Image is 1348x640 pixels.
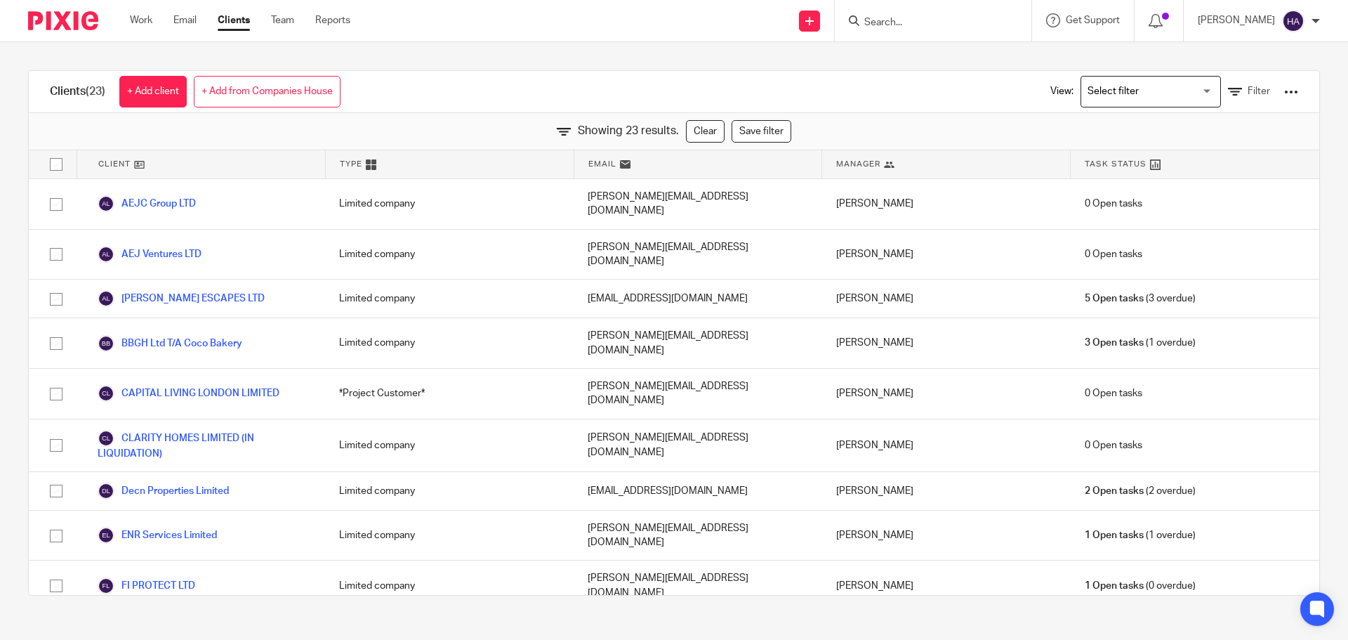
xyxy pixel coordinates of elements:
span: (3 overdue) [1085,292,1196,306]
span: Task Status [1085,158,1147,170]
div: Limited company [325,179,574,229]
span: (1 overdue) [1085,528,1196,542]
img: svg%3E [98,483,114,499]
span: Manager [836,158,880,170]
div: *Project Customer* [325,369,574,419]
h1: Clients [50,84,105,99]
div: [PERSON_NAME][EMAIL_ADDRESS][DOMAIN_NAME] [574,230,822,280]
span: 5 Open tasks [1085,292,1144,306]
img: svg%3E [98,527,114,544]
a: Clients [218,13,250,27]
div: Limited company [325,318,574,368]
div: [PERSON_NAME][EMAIL_ADDRESS][DOMAIN_NAME] [574,561,822,610]
a: CLARITY HOMES LIMITED (IN LIQUIDATION) [98,430,311,461]
img: svg%3E [98,246,114,263]
a: + Add client [119,76,187,107]
img: svg%3E [98,335,114,352]
div: [PERSON_NAME][EMAIL_ADDRESS][DOMAIN_NAME] [574,318,822,368]
span: 0 Open tasks [1085,438,1142,452]
a: ENR Services Limited [98,527,217,544]
span: 0 Open tasks [1085,386,1142,400]
span: 0 Open tasks [1085,197,1142,211]
span: 1 Open tasks [1085,579,1144,593]
div: [EMAIL_ADDRESS][DOMAIN_NAME] [574,472,822,510]
span: (2 overdue) [1085,484,1196,498]
span: 1 Open tasks [1085,528,1144,542]
img: svg%3E [98,385,114,402]
span: Email [588,158,616,170]
div: [PERSON_NAME] [822,472,1071,510]
img: Pixie [28,11,98,30]
input: Search for option [1083,79,1212,104]
a: Clear [686,120,725,143]
div: Limited company [325,472,574,510]
div: Limited company [325,511,574,561]
div: [PERSON_NAME][EMAIL_ADDRESS][DOMAIN_NAME] [574,179,822,229]
span: 0 Open tasks [1085,247,1142,261]
span: (23) [86,86,105,97]
a: Decn Properties Limited [98,483,229,499]
a: + Add from Companies House [194,76,341,107]
div: [EMAIL_ADDRESS][DOMAIN_NAME] [574,280,822,318]
div: [PERSON_NAME] [822,561,1071,610]
a: Email [173,13,197,27]
div: Limited company [325,419,574,471]
div: View: [1029,71,1298,112]
div: [PERSON_NAME][EMAIL_ADDRESS][DOMAIN_NAME] [574,511,822,561]
div: Search for option [1081,76,1221,107]
img: svg%3E [98,577,114,594]
div: Limited company [325,230,574,280]
span: 3 Open tasks [1085,336,1144,350]
div: [PERSON_NAME] [822,179,1071,229]
a: BBGH Ltd T/A Coco Bakery [98,335,242,352]
span: Client [98,158,131,170]
span: Showing 23 results. [578,123,679,139]
span: (1 overdue) [1085,336,1196,350]
div: [PERSON_NAME] [822,318,1071,368]
div: [PERSON_NAME] [822,230,1071,280]
img: svg%3E [98,195,114,212]
p: [PERSON_NAME] [1198,13,1275,27]
div: [PERSON_NAME] [822,511,1071,561]
span: Type [340,158,362,170]
a: AEJ Ventures LTD [98,246,201,263]
a: [PERSON_NAME] ESCAPES LTD [98,290,265,307]
a: CAPITAL LIVING LONDON LIMITED [98,385,279,402]
a: FI PROTECT LTD [98,577,195,594]
img: svg%3E [98,430,114,447]
div: [PERSON_NAME][EMAIL_ADDRESS][DOMAIN_NAME] [574,419,822,471]
a: AEJC Group LTD [98,195,196,212]
img: svg%3E [1282,10,1304,32]
div: Limited company [325,561,574,610]
div: [PERSON_NAME] [822,280,1071,318]
a: Team [271,13,294,27]
div: Limited company [325,280,574,318]
span: Get Support [1066,15,1120,25]
div: [PERSON_NAME] [822,369,1071,419]
a: Work [130,13,152,27]
span: Filter [1248,86,1270,96]
a: Save filter [732,120,791,143]
img: svg%3E [98,290,114,307]
input: Select all [43,151,70,178]
input: Search [863,17,989,30]
div: [PERSON_NAME][EMAIL_ADDRESS][DOMAIN_NAME] [574,369,822,419]
span: 2 Open tasks [1085,484,1144,498]
div: [PERSON_NAME] [822,419,1071,471]
span: (0 overdue) [1085,579,1196,593]
a: Reports [315,13,350,27]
